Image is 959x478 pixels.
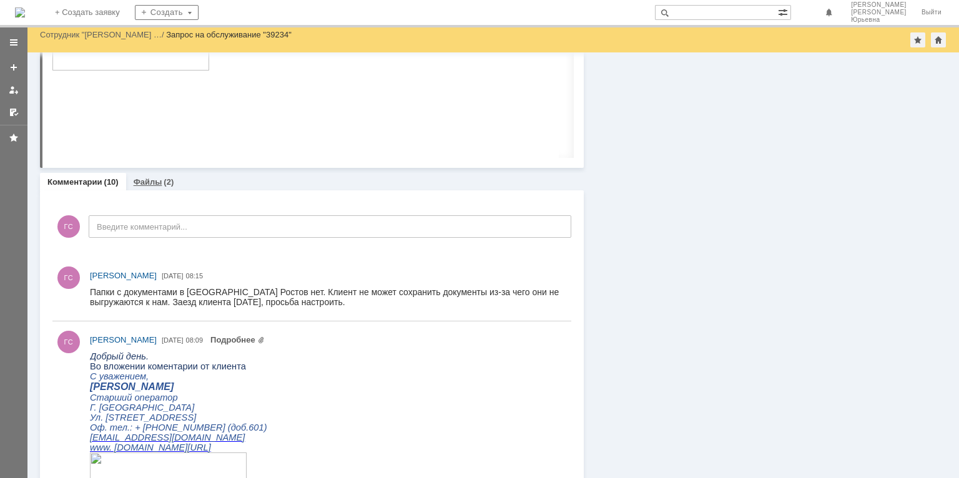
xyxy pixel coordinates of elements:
div: (2) [164,177,174,187]
span: [DATE] [162,336,184,344]
div: Добавить в избранное [910,32,925,47]
span: 08:15 [186,272,204,280]
span: Заявки передаются по обмену: необходимо написать письмо на поддержку чтобы все настроили и сделал... [25,40,460,60]
span: Email отправителя: [PERSON_NAME][EMAIL_ADDRESS][DOMAIN_NAME] [12,245,263,253]
span: Email отправителя: [PERSON_NAME][EMAIL_ADDRESS][DOMAIN_NAME] [12,196,263,205]
div: Создать [135,5,199,20]
span: При приеме учитывается номер партии – как я понимаю передается номер так же по обмену в задании. [25,60,487,70]
a: Мои согласования [4,102,24,122]
span: [PERSON_NAME] [90,271,157,280]
span: Email отправителя: [PERSON_NAME][EMAIL_ADDRESS][DOMAIN_NAME] [12,205,263,213]
a: [PERSON_NAME] [90,334,157,346]
b: 1 паллет=1 грузоместо. [235,386,350,396]
span: Количество заказов - до 20 заявок в день, и не более 150 срок (все, что более 150 строк в день, с... [25,436,747,446]
span: [PERSON_NAME] [90,335,157,344]
a: Комментарии [47,177,102,187]
a: Создать заявку [4,57,24,77]
div: (10) [104,177,119,187]
span: Работы, выполняемые с 18:00 до 09:00, с [DATE] по [DATE], и в выходные и праздничные дни будет пр... [25,416,719,436]
span: После заведения клиента в системе настрою услуги, которые необходимо фиксировать при приеме и отг... [25,406,523,416]
span: Расширенный поиск [778,6,790,17]
span: FTP [128,50,145,60]
div: / [40,30,166,39]
span: Акты МХ подписываем по ЭДО. Так же настроить через поддержку. [25,366,324,376]
span: , т.к. документы для печати клиенты так же выкладывает туда. [145,50,437,60]
a: Прикреплены файлы: FW_ ftp.sta-totalgroup.com ПАПКА.eml, FW_ ftp.sta-totalgroup.com ПАПКА.eml [210,335,265,344]
span: [DATE] [162,272,184,280]
span: , т.к. документы для печати клиенты так же выкладывает туда. [25,30,709,50]
a: Сотрудник "[PERSON_NAME] … [40,30,162,39]
span: Хранение расчитывается в паллетах, поэтому [25,386,350,396]
span: ГС [57,215,80,238]
div: Запрос на обслуживание "39234" [166,30,292,39]
a: Мои заявки [4,80,24,100]
span: Заявки передаются по обмену: необходимо написать письмо на поддержку чтобы все настроили и сделал... [25,30,566,40]
a: Файлы [134,177,162,187]
a: [PERSON_NAME] [90,270,157,282]
span: Заявки передаются по обмену: необходимо написать письмо на поддержку чтобы все настроили и сделал... [25,346,566,356]
a: Перейти на домашнюю страницу [15,7,25,17]
span: FTP [566,346,583,356]
div: Сделать домашней страницей [931,32,946,47]
span: Доверенности: должны дать нам доверенность на право их подписывать. [25,446,352,456]
span: FTP [566,30,583,40]
span: [PERSON_NAME] [851,1,907,9]
span: Акты МХ подписываем по ЭДО. Так же настроить через поддержку. [25,50,324,60]
span: Email отправителя: [PERSON_NAME][EMAIL_ADDRESS][DOMAIN_NAME] [12,217,263,226]
b: комплектации [641,436,709,446]
span: , т.к. документы для печати клиенты так же выкладывает туда. [25,346,709,366]
span: 08:09 [186,336,204,344]
span: Приход и отгрузка может быть как на паллетах так и внавал. Позже сообщу какие типы ГМ используем,... [25,396,671,406]
span: При приеме учитывается номер партии – как я понимаю передается номер так же по обмену в задании. [25,376,487,386]
span: [PERSON_NAME] [851,9,907,16]
span: Юрьевна [851,16,907,24]
img: logo [15,7,25,17]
